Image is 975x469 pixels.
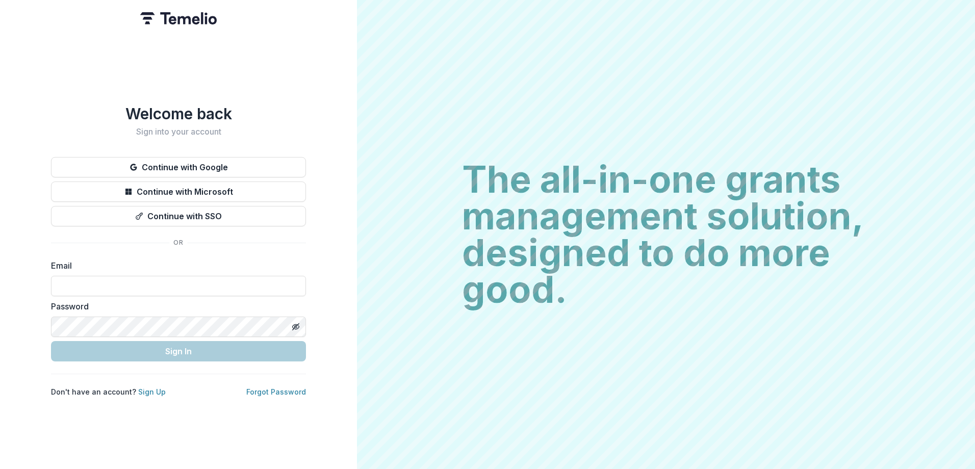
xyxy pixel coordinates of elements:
a: Forgot Password [246,387,306,396]
button: Toggle password visibility [288,319,304,335]
a: Sign Up [138,387,166,396]
img: Temelio [140,12,217,24]
label: Email [51,259,300,272]
label: Password [51,300,300,312]
h2: Sign into your account [51,127,306,137]
button: Continue with Google [51,157,306,177]
button: Sign In [51,341,306,361]
button: Continue with SSO [51,206,306,226]
h1: Welcome back [51,105,306,123]
p: Don't have an account? [51,386,166,397]
button: Continue with Microsoft [51,181,306,202]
